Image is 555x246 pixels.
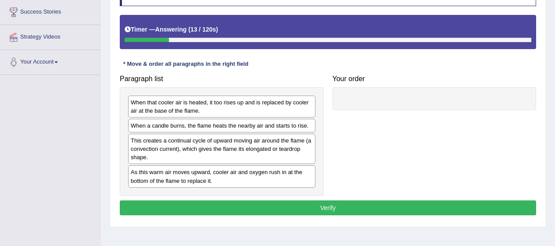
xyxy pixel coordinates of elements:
div: As this warm air moves upward, cooler air and oxygen rush in at the bottom of the flame to replac... [128,165,315,187]
b: Answering [155,26,187,33]
b: ) [216,26,218,33]
div: This creates a continual cycle of upward moving air around the flame (a convection current), whic... [128,134,315,164]
div: When that cooler air is heated, it too rises up and is replaced by cooler air at the base of the ... [128,96,315,118]
h5: Timer — [125,26,218,33]
b: 13 / 120s [190,26,216,33]
a: Your Account [0,50,100,72]
h4: Paragraph list [120,75,324,83]
a: Strategy Videos [0,25,100,47]
button: Verify [120,200,536,215]
div: * Move & order all paragraphs in the right field [120,60,252,68]
b: ( [188,26,190,33]
div: When a candle burns, the flame heats the nearby air and starts to rise. [128,119,315,132]
h4: Your order [333,75,537,83]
